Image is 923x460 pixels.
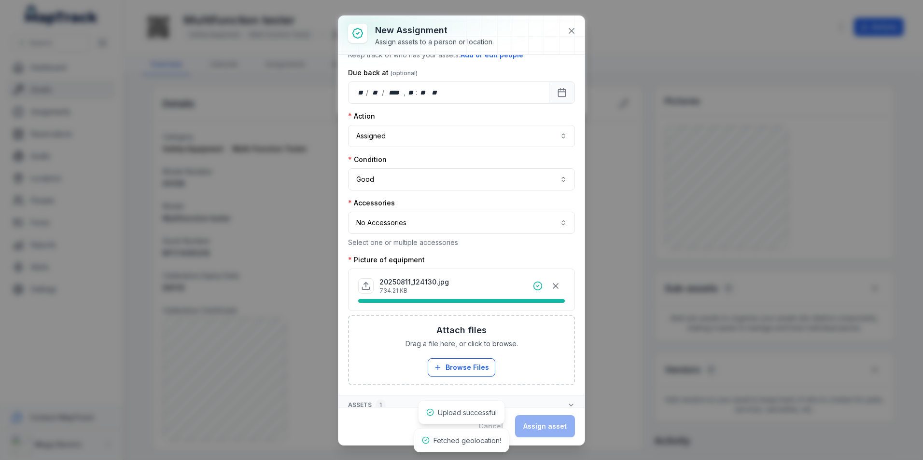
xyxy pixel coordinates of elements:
[348,198,395,208] label: Accessories
[376,399,386,411] div: 1
[460,50,524,60] button: Add or edit people
[416,88,418,97] div: :
[348,168,575,190] button: Good
[348,125,575,147] button: Assigned
[348,399,386,411] span: Assets
[418,88,428,97] div: minute,
[430,88,440,97] div: am/pm,
[434,436,501,445] span: Fetched geolocation!
[348,50,575,60] p: Keep track of who has your assets.
[375,37,494,47] div: Assign assets to a person or location.
[348,155,387,164] label: Condition
[369,88,382,97] div: month,
[406,339,518,349] span: Drag a file here, or click to browse.
[338,395,585,415] button: Assets1
[348,68,418,78] label: Due back at
[436,324,487,337] h3: Attach files
[428,358,495,377] button: Browse Files
[356,88,366,97] div: day,
[348,212,575,234] button: No Accessories
[379,277,449,287] p: 20250811_124130.jpg
[379,287,449,295] p: 734.21 KB
[404,88,406,97] div: ,
[366,88,369,97] div: /
[348,238,575,247] p: Select one or multiple accessories
[549,81,575,104] button: Calendar
[385,88,403,97] div: year,
[375,24,494,37] h3: New assignment
[438,408,497,417] span: Upload successful
[406,88,416,97] div: hour,
[382,88,385,97] div: /
[348,111,375,121] label: Action
[348,255,425,265] label: Picture of equipment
